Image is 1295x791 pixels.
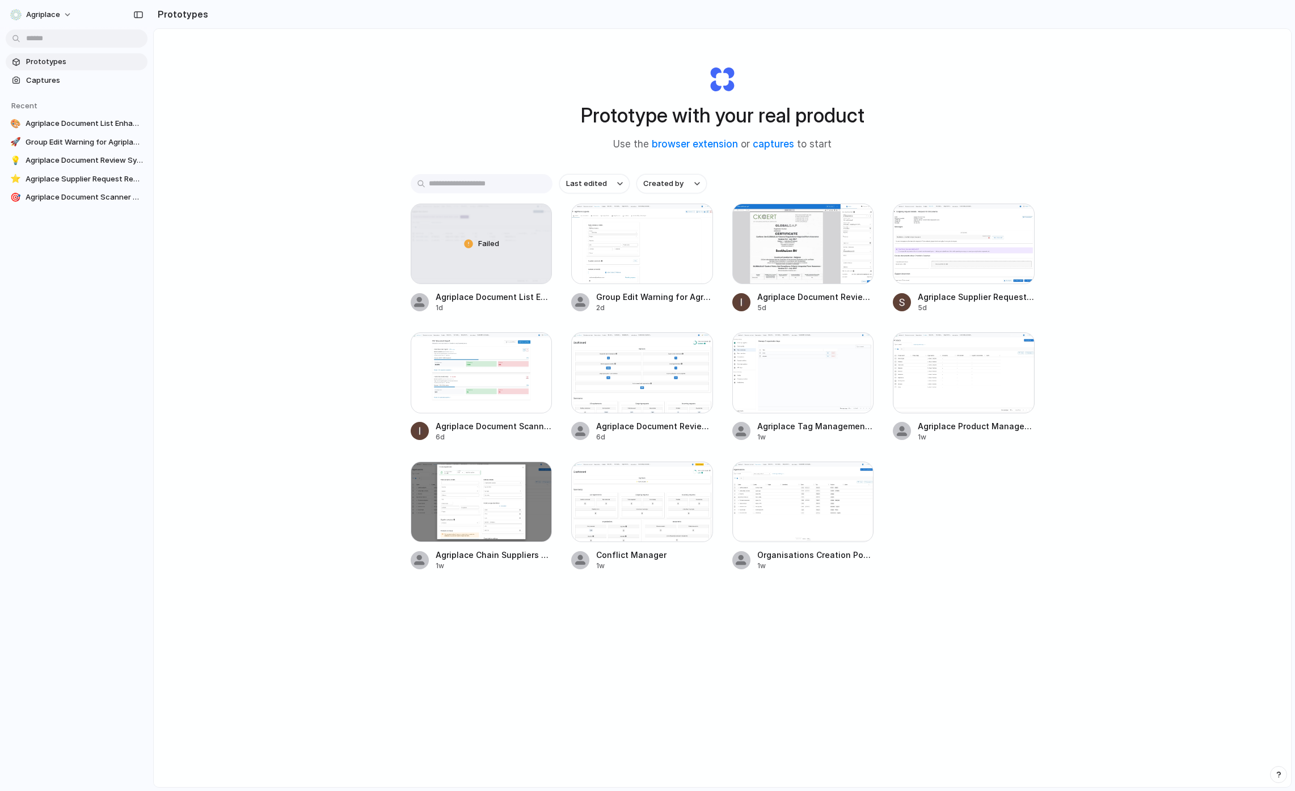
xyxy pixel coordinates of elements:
[918,420,1035,432] span: Agriplace Product Management Flow
[571,204,713,313] a: Group Edit Warning for Agriplace ChainGroup Edit Warning for Agriplace Chain2d
[757,549,874,561] span: Organisations Creation Pop-up for Agriplace
[757,432,874,442] div: 1w
[732,204,874,313] a: Agriplace Document Review SystemAgriplace Document Review System5d
[26,118,143,129] span: Agriplace Document List Enhancement
[10,118,21,129] div: 🎨
[596,549,713,561] span: Conflict Manager
[436,549,552,561] span: Agriplace Chain Suppliers - Organization Search
[436,420,552,432] span: Agriplace Document Scanner Dashboard
[596,420,713,432] span: Agriplace Document Review Dashboard
[753,138,794,150] a: captures
[893,204,1035,313] a: Agriplace Supplier Request ReviewAgriplace Supplier Request Review5d
[6,189,147,206] a: 🎯Agriplace Document Scanner Dashboard
[566,178,607,189] span: Last edited
[918,303,1035,313] div: 5d
[153,7,208,21] h2: Prototypes
[436,432,552,442] div: 6d
[581,100,864,130] h1: Prototype with your real product
[571,332,713,442] a: Agriplace Document Review DashboardAgriplace Document Review Dashboard6d
[757,420,874,432] span: Agriplace Tag Management Interface
[10,137,21,148] div: 🚀
[411,332,552,442] a: Agriplace Document Scanner DashboardAgriplace Document Scanner Dashboard6d
[11,101,37,110] span: Recent
[596,561,713,571] div: 1w
[596,432,713,442] div: 6d
[559,174,630,193] button: Last edited
[411,204,552,313] a: Agriplace Document List EnhancementFailedAgriplace Document List Enhancement1d
[10,155,21,166] div: 💡
[26,155,143,166] span: Agriplace Document Review System
[26,56,143,67] span: Prototypes
[26,137,143,148] span: Group Edit Warning for Agriplace Chain
[757,561,874,571] div: 1w
[652,138,738,150] a: browser extension
[6,152,147,169] a: 💡Agriplace Document Review System
[732,462,874,571] a: Organisations Creation Pop-up for AgriplaceOrganisations Creation Pop-up for Agriplace1w
[596,291,713,303] span: Group Edit Warning for Agriplace Chain
[6,72,147,89] a: Captures
[643,178,684,189] span: Created by
[571,462,713,571] a: Conflict ManagerConflict Manager1w
[10,174,21,185] div: ⭐
[6,134,147,151] a: 🚀Group Edit Warning for Agriplace Chain
[26,9,60,20] span: Agriplace
[732,332,874,442] a: Agriplace Tag Management InterfaceAgriplace Tag Management Interface1w
[918,291,1035,303] span: Agriplace Supplier Request Review
[636,174,707,193] button: Created by
[6,171,147,188] a: ⭐Agriplace Supplier Request Review
[6,115,147,132] a: 🎨Agriplace Document List Enhancement
[6,53,147,70] a: Prototypes
[918,432,1035,442] div: 1w
[26,192,143,203] span: Agriplace Document Scanner Dashboard
[10,192,21,203] div: 🎯
[411,462,552,571] a: Agriplace Chain Suppliers - Organization SearchAgriplace Chain Suppliers - Organization Search1w
[26,75,143,86] span: Captures
[26,174,143,185] span: Agriplace Supplier Request Review
[436,291,552,303] span: Agriplace Document List Enhancement
[596,303,713,313] div: 2d
[757,303,874,313] div: 5d
[613,137,832,152] span: Use the or to start
[6,6,78,24] button: Agriplace
[436,303,552,313] div: 1d
[436,561,552,571] div: 1w
[757,291,874,303] span: Agriplace Document Review System
[893,332,1035,442] a: Agriplace Product Management FlowAgriplace Product Management Flow1w
[478,238,499,249] span: Failed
